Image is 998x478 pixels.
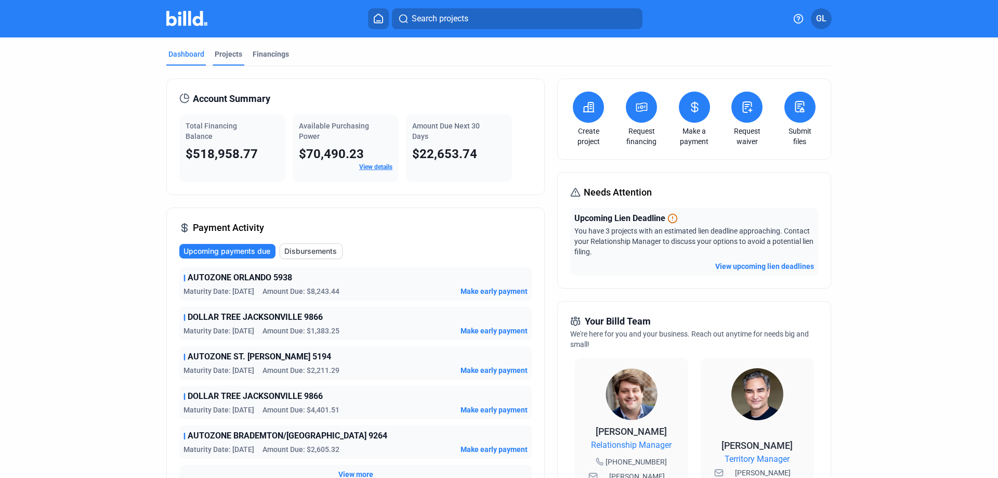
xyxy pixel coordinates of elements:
[262,405,339,415] span: Amount Due: $4,401.51
[215,49,242,59] div: Projects
[461,365,528,376] button: Make early payment
[461,326,528,336] button: Make early payment
[262,326,339,336] span: Amount Due: $1,383.25
[606,368,658,420] img: Relationship Manager
[412,147,477,161] span: $22,653.74
[584,185,652,200] span: Needs Attention
[188,430,387,442] span: AUTOZONE BRADEMTON/[GEOGRAPHIC_DATA] 9264
[262,286,339,296] span: Amount Due: $8,243.44
[183,405,254,415] span: Maturity Date: [DATE]
[731,368,783,420] img: Territory Manager
[262,365,339,376] span: Amount Due: $2,211.29
[299,147,364,161] span: $70,490.23
[461,405,528,415] button: Make early payment
[299,122,369,140] span: Available Purchasing Power
[811,8,832,29] button: GL
[570,126,607,147] a: Create project
[596,426,667,437] span: [PERSON_NAME]
[193,221,264,235] span: Payment Activity
[412,12,468,25] span: Search projects
[188,272,292,284] span: AUTOZONE ORLANDO 5938
[183,365,254,376] span: Maturity Date: [DATE]
[715,261,814,272] button: View upcoming lien deadlines
[782,126,818,147] a: Submit files
[591,439,672,451] span: Relationship Manager
[168,49,204,59] div: Dashboard
[676,126,713,147] a: Make a payment
[262,444,339,455] span: Amount Due: $2,605.32
[186,122,237,140] span: Total Financing Balance
[280,243,343,259] button: Disbursements
[570,330,809,348] span: We're here for you and your business. Reach out anytime for needs big and small!
[253,49,289,59] div: Financings
[186,147,258,161] span: $518,958.77
[574,212,665,225] span: Upcoming Lien Deadline
[188,311,323,324] span: DOLLAR TREE JACKSONVILLE 9866
[725,453,790,466] span: Territory Manager
[359,163,392,171] a: View details
[183,444,254,455] span: Maturity Date: [DATE]
[188,390,323,403] span: DOLLAR TREE JACKSONVILLE 9866
[623,126,660,147] a: Request financing
[188,351,331,363] span: AUTOZONE ST. [PERSON_NAME] 5194
[166,11,207,26] img: Billd Company Logo
[193,92,270,106] span: Account Summary
[606,457,667,467] span: [PHONE_NUMBER]
[729,126,765,147] a: Request waiver
[183,286,254,296] span: Maturity Date: [DATE]
[461,444,528,455] button: Make early payment
[392,8,642,29] button: Search projects
[721,440,793,451] span: [PERSON_NAME]
[816,12,826,25] span: GL
[183,326,254,336] span: Maturity Date: [DATE]
[461,286,528,296] button: Make early payment
[574,227,813,256] span: You have 3 projects with an estimated lien deadline approaching. Contact your Relationship Manage...
[183,246,270,256] span: Upcoming payments due
[284,246,337,256] span: Disbursements
[585,314,651,329] span: Your Billd Team
[412,122,480,140] span: Amount Due Next 30 Days
[179,244,275,259] button: Upcoming payments due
